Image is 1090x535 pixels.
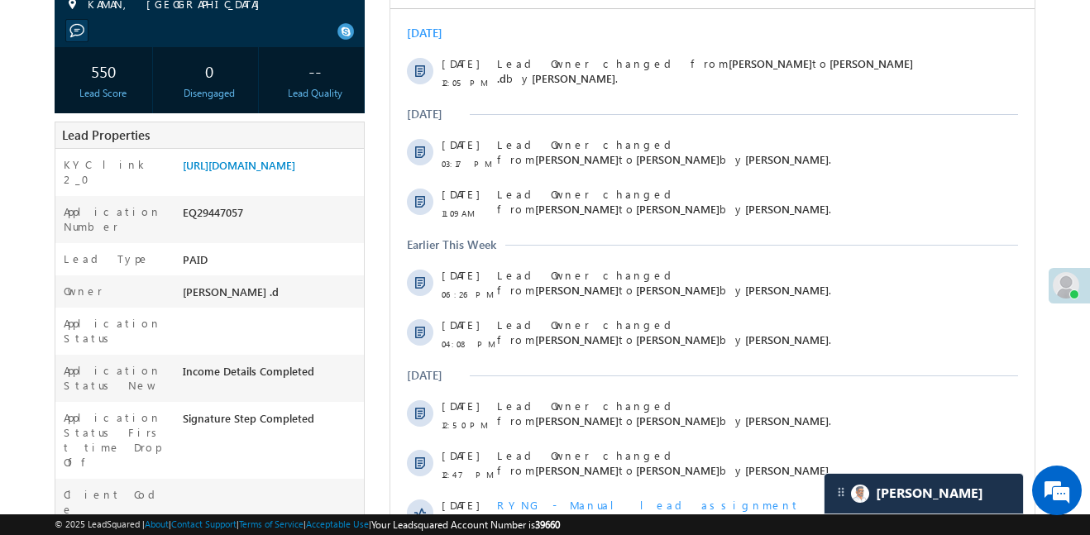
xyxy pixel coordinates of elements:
[51,114,101,129] span: 12:05 PM
[51,326,101,341] span: 06:26 PM
[64,204,167,234] label: Application Number
[51,307,88,322] span: [DATE]
[51,245,101,260] span: 11:09 AM
[535,518,560,531] span: 39660
[51,356,88,371] span: [DATE]
[51,487,88,502] span: [DATE]
[51,456,101,471] span: 12:50 PM
[246,191,329,205] span: [PERSON_NAME]
[165,86,254,101] div: Disengaged
[107,226,441,255] span: Lead Owner changed from to by .
[17,146,70,160] div: [DATE]
[876,485,983,501] span: Carter
[851,485,869,503] img: Carter
[17,64,70,79] div: [DATE]
[107,356,441,385] span: Lead Owner changed from to by .
[64,363,167,393] label: Application Status New
[51,506,101,521] span: 12:47 PM
[51,176,88,191] span: [DATE]
[239,518,304,529] a: Terms of Service
[145,371,228,385] span: [PERSON_NAME]
[107,307,441,336] span: Lead Owner changed from to by .
[179,410,364,433] div: Signature Step Completed
[17,276,106,291] div: Earlier This Week
[107,95,523,124] span: Lead Owner changed from to by .
[355,371,438,385] span: [PERSON_NAME]
[64,251,150,266] label: Lead Type
[355,452,438,466] span: [PERSON_NAME]
[145,322,228,336] span: [PERSON_NAME]
[51,375,101,390] span: 04:08 PM
[270,55,360,86] div: --
[51,95,88,110] span: [DATE]
[59,86,148,101] div: Lead Score
[107,95,523,124] span: [PERSON_NAME] .d
[145,452,228,466] span: [PERSON_NAME]
[179,363,364,386] div: Income Details Completed
[183,284,279,299] span: [PERSON_NAME] .d
[87,18,135,33] div: All Selected
[246,371,329,385] span: [PERSON_NAME]
[64,410,167,470] label: Application Status First time Drop Off
[246,241,329,255] span: [PERSON_NAME]
[249,12,271,37] span: Time
[355,502,438,516] span: [PERSON_NAME]
[145,502,228,516] span: [PERSON_NAME]
[64,284,103,299] label: Owner
[51,437,88,452] span: [DATE]
[246,502,329,516] span: [PERSON_NAME]
[51,226,88,241] span: [DATE]
[145,191,228,205] span: [PERSON_NAME]
[179,251,364,275] div: PAID
[83,13,207,38] div: All Selected
[145,518,169,529] a: About
[59,55,148,86] div: 550
[51,195,101,210] span: 03:17 PM
[171,518,237,529] a: Contact Support
[17,407,70,422] div: [DATE]
[824,473,1024,514] div: carter-dragCarter[PERSON_NAME]
[306,518,369,529] a: Acceptable Use
[17,12,74,37] span: Activity Type
[179,204,364,227] div: EQ29447057
[55,517,560,533] span: © 2025 LeadSquared | | | | |
[355,191,438,205] span: [PERSON_NAME]
[62,127,150,143] span: Lead Properties
[284,18,318,33] div: All Time
[64,157,167,187] label: KYC link 2_0
[145,241,228,255] span: [PERSON_NAME]
[64,316,167,346] label: Application Status
[64,487,167,517] label: Client Code
[355,322,438,336] span: [PERSON_NAME]
[270,86,360,101] div: Lead Quality
[107,437,441,466] span: Lead Owner changed from to by .
[834,485,848,499] img: carter-drag
[246,452,329,466] span: [PERSON_NAME]
[183,158,295,172] a: [URL][DOMAIN_NAME]
[165,55,254,86] div: 0
[107,176,441,205] span: Lead Owner changed from to by .
[246,322,329,336] span: [PERSON_NAME]
[141,110,225,124] span: [PERSON_NAME]
[355,241,438,255] span: [PERSON_NAME]
[338,95,422,109] span: [PERSON_NAME]
[371,518,560,531] span: Your Leadsquared Account Number is
[107,487,441,516] span: Lead Owner changed from to by .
